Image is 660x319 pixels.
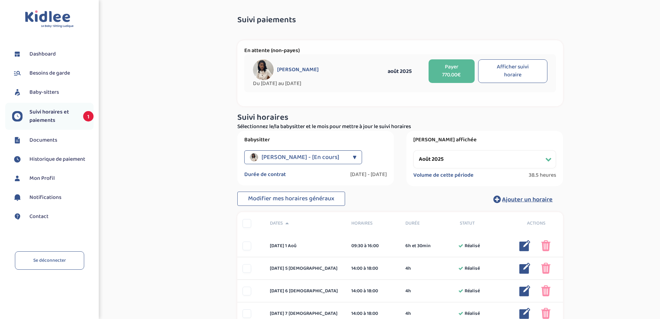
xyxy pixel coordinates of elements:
[12,87,23,98] img: babysitters.svg
[262,150,339,164] span: [PERSON_NAME] - [En cours]
[12,135,94,145] a: Documents
[502,195,553,204] span: Ajouter un horaire
[12,192,94,203] a: Notifications
[12,111,23,121] img: suivihoraire.svg
[12,135,23,145] img: documents.svg
[265,265,346,272] div: [DATE] 5 [DEMOGRAPHIC_DATA]
[15,251,84,270] a: Se déconnecter
[529,172,556,179] span: 38.5 heures
[400,220,455,227] div: Durée
[455,220,509,227] div: Statut
[541,240,551,251] img: poubelle_rose.png
[248,194,334,203] span: Modifier mes horaires généraux
[519,308,530,319] img: modifier_bleu.png
[29,50,56,58] span: Dashboard
[277,66,319,73] span: [PERSON_NAME]
[405,287,411,295] span: 4h
[350,171,387,178] label: [DATE] - [DATE]
[29,88,59,96] span: Baby-sitters
[265,287,346,295] div: [DATE] 6 [DEMOGRAPHIC_DATA]
[237,123,563,131] p: Sélectionnez le/la babysitter et le mois pour mettre à jour le suivi horaires
[29,174,55,183] span: Mon Profil
[29,69,70,77] span: Besoins de garde
[351,242,395,250] div: 09:30 à 16:00
[12,154,94,165] a: Historique de paiement
[237,113,563,122] h3: Suivi horaires
[351,265,395,272] div: 14:00 à 18:00
[12,87,94,98] a: Baby-sitters
[83,111,94,121] span: 1
[12,211,23,222] img: contact.svg
[12,108,94,125] a: Suivi horaires et paiements 1
[429,59,474,83] button: Payer 770.00€
[12,173,23,184] img: profil.svg
[405,265,411,272] span: 4h
[353,150,357,164] div: ▼
[12,49,94,59] a: Dashboard
[12,68,23,78] img: besoin.svg
[351,310,395,317] div: 14:00 à 18:00
[244,171,286,178] label: Durée de contrat
[29,212,49,221] span: Contact
[413,172,474,179] label: Volume de cette période
[253,59,274,80] img: avatar
[12,154,23,165] img: suivihoraire.svg
[29,136,57,144] span: Documents
[265,220,346,227] div: Dates
[541,308,551,319] img: poubelle_rose.png
[244,136,387,143] label: Babysitter
[465,310,480,317] span: Réalisé
[465,287,480,295] span: Réalisé
[483,192,563,207] button: Ajouter un horaire
[12,68,94,78] a: Besoins de garde
[478,59,548,83] button: Afficher suivi horaire
[237,16,296,25] span: Suivi paiements
[12,192,23,203] img: notification.svg
[265,310,346,317] div: [DATE] 7 [DEMOGRAPHIC_DATA]
[237,192,345,206] button: Modifier mes horaires généraux
[509,220,563,227] div: Actions
[265,242,346,250] div: [DATE] 1 aoû
[541,285,551,296] img: poubelle_rose.png
[12,211,94,222] a: Contact
[541,263,551,274] img: poubelle_rose.png
[519,240,530,251] img: modifier_bleu.png
[253,80,374,87] span: Du [DATE] au [DATE]
[29,155,85,163] span: Historique de paiement
[351,220,395,227] span: Horaires
[405,242,431,250] span: 6h et 30min
[519,263,530,274] img: modifier_bleu.png
[465,242,480,250] span: Réalisé
[413,136,556,143] label: [PERSON_NAME] affichée
[12,173,94,184] a: Mon Profil
[351,287,395,295] div: 14:00 à 18:00
[29,193,61,202] span: Notifications
[465,265,480,272] span: Réalisé
[12,49,23,59] img: dashboard.svg
[244,47,556,54] p: En attente (non-payes)
[405,310,411,317] span: 4h
[29,108,76,125] span: Suivi horaires et paiements
[250,153,258,161] img: avatar_mvutuzanzam-didindi-samuel_2025_07_16_07_34_58.png
[519,285,530,296] img: modifier_bleu.png
[374,67,425,76] div: août 2025
[25,10,74,28] img: logo.svg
